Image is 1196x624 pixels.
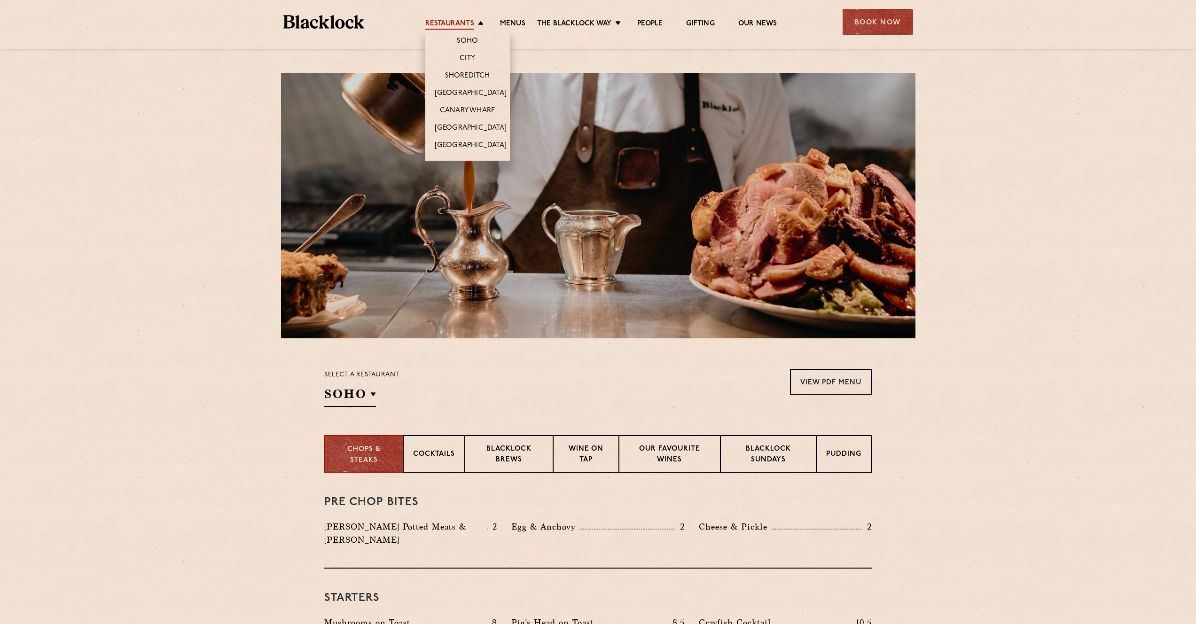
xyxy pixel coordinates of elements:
[675,521,685,533] p: 2
[324,592,872,604] h3: Starters
[738,19,777,30] a: Our News
[790,369,872,395] a: View PDF Menu
[699,520,772,533] p: Cheese & Pickle
[413,449,455,461] p: Cocktails
[324,496,872,508] h3: Pre Chop Bites
[324,520,487,546] p: [PERSON_NAME] Potted Meats & [PERSON_NAME]
[730,444,806,466] p: Blacklock Sundays
[563,444,609,466] p: Wine on Tap
[637,19,663,30] a: People
[324,386,376,407] h2: SOHO
[500,19,525,30] a: Menus
[686,19,714,30] a: Gifting
[435,124,507,134] a: [GEOGRAPHIC_DATA]
[440,106,495,117] a: Canary Wharf
[475,444,543,466] p: Blacklock Brews
[488,521,497,533] p: 2
[324,369,400,381] p: Select a restaurant
[537,19,611,30] a: The Blacklock Way
[335,445,393,466] p: Chops & Steaks
[425,19,474,30] a: Restaurants
[460,54,476,64] a: City
[435,89,507,99] a: [GEOGRAPHIC_DATA]
[629,444,710,466] p: Our favourite wines
[283,15,365,29] img: BL_Textured_Logo-footer-cropped.svg
[843,9,913,35] div: Book Now
[511,520,580,533] p: Egg & Anchovy
[435,141,507,151] a: [GEOGRAPHIC_DATA]
[445,71,490,82] a: Shoreditch
[826,449,861,461] p: Pudding
[457,37,478,47] a: Soho
[862,521,872,533] p: 2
